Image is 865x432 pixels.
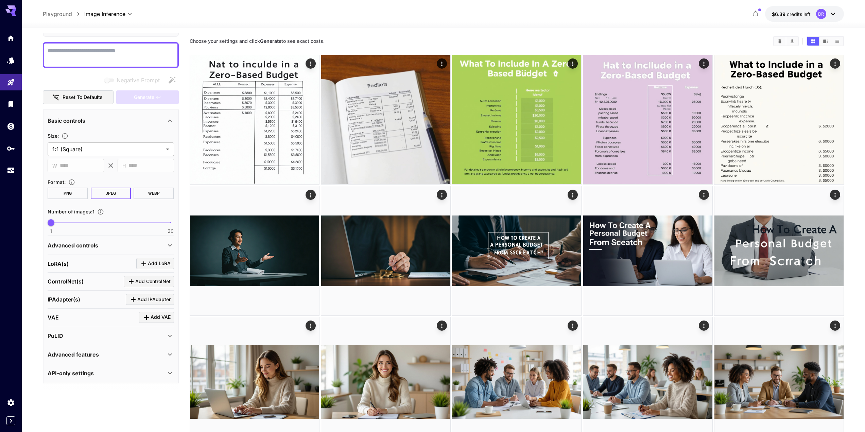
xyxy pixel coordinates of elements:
[168,228,174,235] span: 20
[765,6,844,22] button: $6.38604DR
[52,145,163,153] span: 1:1 (Square)
[568,190,578,200] div: Actions
[306,58,316,69] div: Actions
[43,10,72,18] a: Playground
[699,321,709,331] div: Actions
[151,313,171,322] span: Add VAE
[583,186,712,315] img: wHryjuLzVqnkQAAAABJRU5ErkJggg==
[48,179,66,185] span: Format :
[48,133,59,139] span: Size :
[773,36,799,46] div: Clear ImagesDownload All
[48,117,85,125] p: Basic controls
[7,144,15,153] div: API Keys
[321,55,450,184] img: Z
[48,241,98,249] p: Advanced controls
[48,350,99,359] p: Advanced features
[139,312,174,323] button: Click to add VAE
[48,237,174,254] div: Advanced controls
[66,179,78,186] button: Choose the file format for the output image.
[830,58,840,69] div: Actions
[819,37,831,46] button: Show images in video view
[774,37,786,46] button: Clear Images
[190,186,319,315] img: eumVzCY+y7kAAAAASUVORK5CYII=
[714,55,844,184] img: Z
[807,37,819,46] button: Show images in grid view
[48,369,94,377] p: API-only settings
[437,190,447,200] div: Actions
[52,162,57,170] span: W
[94,208,107,215] button: Specify how many images to generate in a single request. Each image generation will be charged se...
[452,55,581,184] img: 9k=
[48,332,63,340] p: PuLID
[7,398,15,407] div: Settings
[48,188,88,199] button: PNG
[772,11,811,18] div: $6.38604
[48,313,59,322] p: VAE
[714,186,844,315] img: gAAAABJRU5ErkJggg==
[48,346,174,363] div: Advanced features
[48,365,174,381] div: API-only settings
[699,58,709,69] div: Actions
[260,38,281,44] b: Generate
[306,321,316,331] div: Actions
[321,186,450,315] img: d4yPe2ZHqhgAAAABJRU5ErkJggg==
[306,190,316,200] div: Actions
[190,55,319,184] img: 9k=
[148,259,171,268] span: Add LoRA
[437,321,447,331] div: Actions
[7,122,15,131] div: Wallet
[48,295,80,304] p: IPAdapter(s)
[7,100,15,108] div: Library
[50,228,52,235] span: 1
[6,416,15,425] button: Expand sidebar
[84,10,125,18] span: Image Inference
[103,76,165,84] span: Negative prompts are not compatible with the selected model.
[48,277,84,286] p: ControlNet(s)
[190,38,325,44] span: Choose your settings and click to see exact costs.
[699,190,709,200] div: Actions
[816,9,826,19] div: DR
[583,55,712,184] img: 2Q==
[830,190,840,200] div: Actions
[830,321,840,331] div: Actions
[91,188,131,199] button: JPEG
[568,321,578,331] div: Actions
[135,277,171,286] span: Add ControlNet
[7,56,15,65] div: Models
[137,295,171,304] span: Add IPAdapter
[122,162,126,170] span: H
[568,58,578,69] div: Actions
[7,166,15,175] div: Usage
[136,258,174,269] button: Click to add LoRA
[787,11,811,17] span: credits left
[437,58,447,69] div: Actions
[807,36,844,46] div: Show images in grid viewShow images in video viewShow images in list view
[48,260,69,268] p: LoRA(s)
[59,133,71,139] button: Adjust the dimensions of the generated image by specifying its width and height in pixels, or sel...
[134,188,174,199] button: WEBP
[452,186,581,315] img: hsy2lM7T8KHdQAAAABJRU5ErkJggg==
[772,11,787,17] span: $6.39
[48,113,174,129] div: Basic controls
[48,209,94,214] span: Number of images : 1
[786,37,798,46] button: Download All
[48,328,174,344] div: PuLID
[124,276,174,287] button: Click to add ControlNet
[831,37,843,46] button: Show images in list view
[126,294,174,305] button: Click to add IPAdapter
[43,10,84,18] nav: breadcrumb
[43,90,114,104] button: Reset to defaults
[7,34,15,42] div: Home
[7,78,15,87] div: Playground
[117,76,160,84] span: Negative Prompt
